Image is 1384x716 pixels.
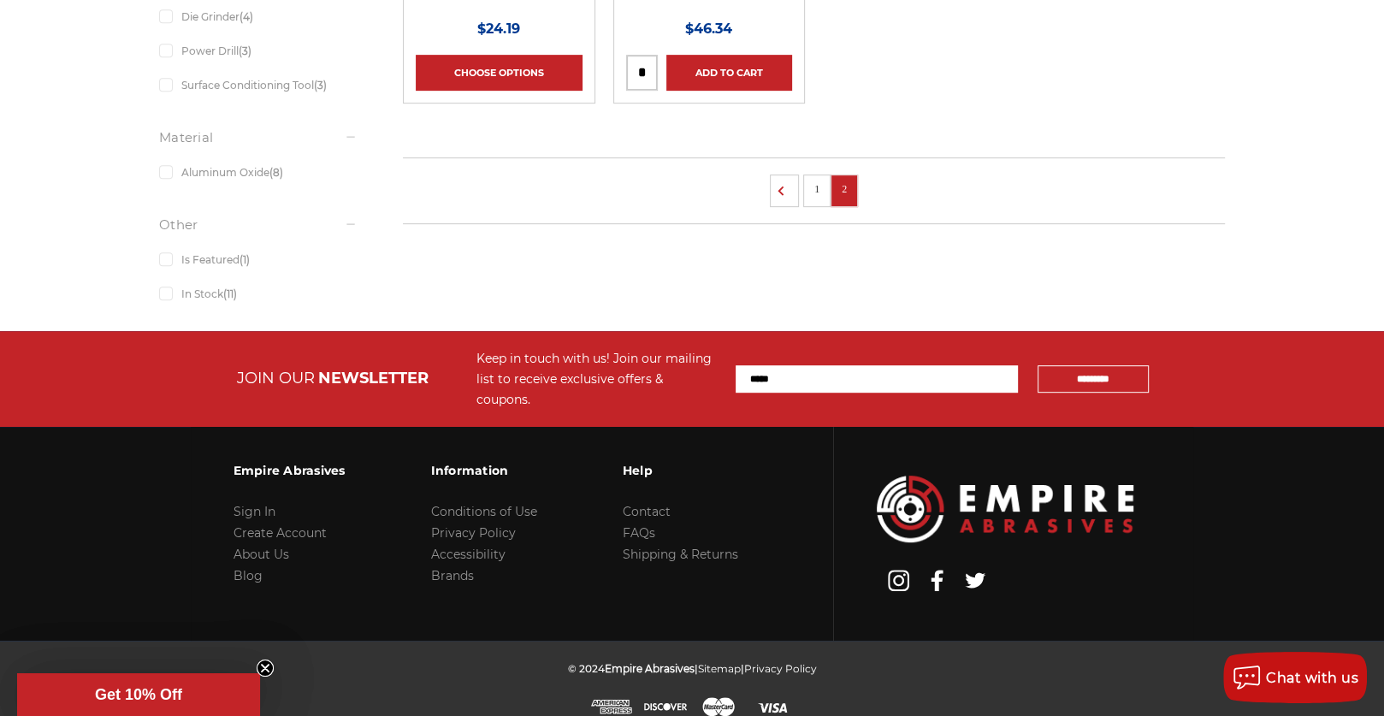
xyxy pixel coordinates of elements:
a: Choose Options [416,55,582,91]
h3: Information [431,453,537,488]
span: NEWSLETTER [318,369,429,388]
a: Contact [623,504,671,519]
a: 2 [836,180,853,198]
a: Shipping & Returns [623,547,738,562]
a: Brands [431,568,474,583]
a: 1 [808,180,825,198]
div: Get 10% OffClose teaser [17,673,260,716]
a: Blog [234,568,263,583]
h3: Empire Abrasives [234,453,346,488]
a: FAQs [623,525,655,541]
a: Create Account [234,525,327,541]
span: Get 10% Off [95,686,182,703]
p: © 2024 | | [568,658,817,679]
span: $24.19 [477,21,520,37]
a: Sign In [234,504,275,519]
a: Sitemap [698,662,741,675]
span: Empire Abrasives [605,662,695,675]
span: JOIN OUR [237,369,315,388]
a: Conditions of Use [431,504,537,519]
img: Empire Abrasives Logo Image [877,476,1133,541]
button: Chat with us [1223,652,1367,703]
h3: Help [623,453,738,488]
span: Chat with us [1266,670,1358,686]
button: Close teaser [257,660,274,677]
a: Add to Cart [666,55,792,91]
span: $46.34 [685,21,732,37]
a: Accessibility [431,547,506,562]
a: Privacy Policy [431,525,516,541]
a: About Us [234,547,289,562]
div: Keep in touch with us! Join our mailing list to receive exclusive offers & coupons. [476,348,719,410]
a: Privacy Policy [744,662,817,675]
